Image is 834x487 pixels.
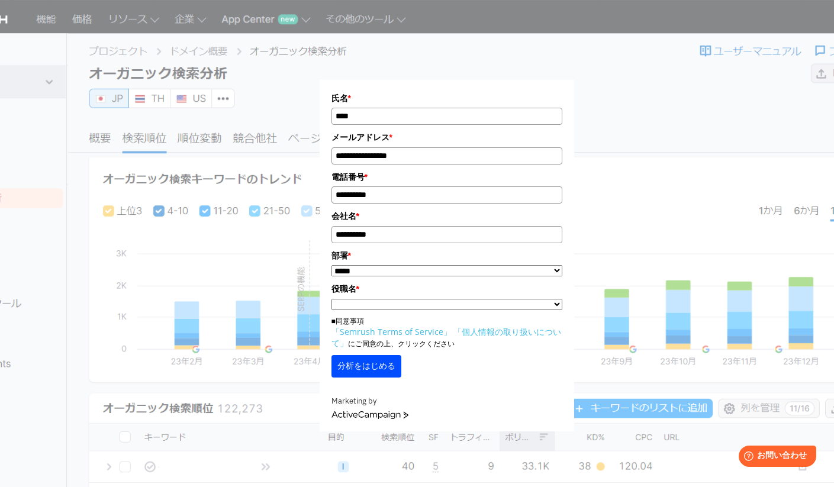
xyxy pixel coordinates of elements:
button: 分析をはじめる [331,355,401,378]
a: 「Semrush Terms of Service」 [331,326,452,337]
label: 部署 [331,249,562,262]
p: ■同意事項 にご同意の上、クリックください [331,316,562,349]
label: 会社名 [331,209,562,222]
div: Marketing by [331,395,562,408]
label: メールアドレス [331,131,562,144]
label: 役職名 [331,282,562,295]
a: 「個人情報の取り扱いについて」 [331,326,561,349]
label: 氏名 [331,92,562,105]
iframe: Help widget launcher [729,441,821,474]
label: 電話番号 [331,170,562,183]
